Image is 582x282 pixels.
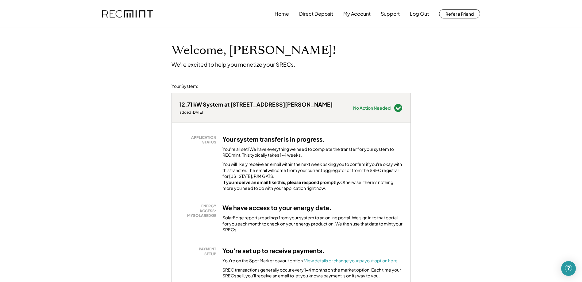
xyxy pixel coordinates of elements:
div: You're on the Spot Market payout option. [222,258,399,264]
div: You’re all set! We have everything we need to complete the transfer for your system to RECmint. T... [222,146,403,158]
div: SolarEdge reports readings from your system to an online portal. We sign in to that portal for yo... [222,215,403,233]
button: Home [275,8,289,20]
img: recmint-logotype%403x.png [102,10,153,18]
div: ENERGY ACCESS: MYSOLAREDGE [183,204,216,218]
div: Your System: [172,83,198,89]
div: added [DATE] [179,110,333,115]
div: PAYMENT SETUP [183,247,216,256]
button: Support [381,8,400,20]
button: Direct Deposit [299,8,333,20]
div: Open Intercom Messenger [561,261,576,276]
h3: We have access to your energy data. [222,204,332,212]
div: 12.71 kW System at [STREET_ADDRESS][PERSON_NAME] [179,101,333,108]
div: We're excited to help you monetize your SRECs. [172,61,295,68]
div: SREC transactions generally occur every 1-4 months on the market option. Each time your SRECs sel... [222,267,403,279]
div: You will likely receive an email within the next week asking you to confirm if you're okay with t... [222,161,403,191]
h3: You're set up to receive payments. [222,247,325,255]
h3: Your system transfer is in progress. [222,135,325,143]
h1: Welcome, [PERSON_NAME]! [172,43,336,58]
button: Refer a Friend [439,9,480,18]
button: Log Out [410,8,429,20]
strong: If you receive an email like this, please respond promptly. [222,179,340,185]
div: No Action Needed [353,106,391,110]
button: My Account [343,8,371,20]
a: View details or change your payout option here. [304,258,399,263]
div: APPLICATION STATUS [183,135,216,145]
